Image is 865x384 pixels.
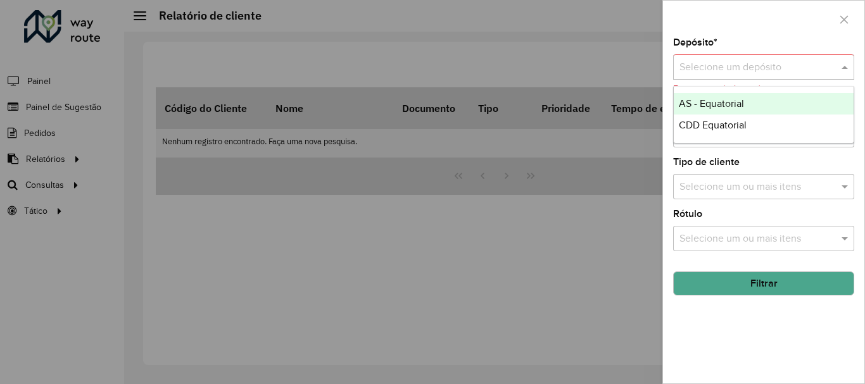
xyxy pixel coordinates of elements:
[673,154,740,170] label: Tipo de cliente
[673,271,854,295] button: Filtrar
[679,98,744,109] span: AS - Equatorial
[673,86,854,144] ng-dropdown-panel: Options list
[673,35,717,50] label: Depósito
[673,206,702,221] label: Rótulo
[679,120,747,130] span: CDD Equatorial
[673,84,771,94] formly-validation-message: Este campo é obrigatório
